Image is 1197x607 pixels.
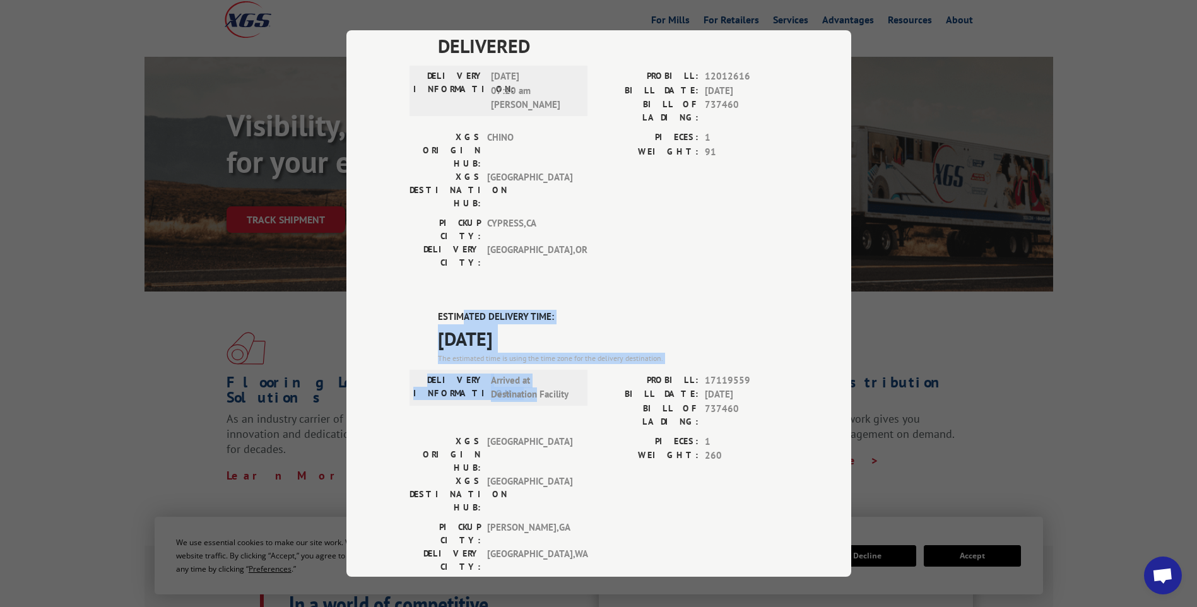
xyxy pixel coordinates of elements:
[413,69,485,112] label: DELIVERY INFORMATION:
[487,170,572,210] span: [GEOGRAPHIC_DATA]
[705,402,788,428] span: 737460
[410,521,481,547] label: PICKUP CITY:
[410,435,481,474] label: XGS ORIGIN HUB:
[599,98,699,124] label: BILL OF LADING:
[487,474,572,514] span: [GEOGRAPHIC_DATA]
[410,243,481,269] label: DELIVERY CITY:
[705,449,788,463] span: 260
[410,170,481,210] label: XGS DESTINATION HUB:
[487,131,572,170] span: CHINO
[1144,557,1182,594] a: Open chat
[599,402,699,428] label: BILL OF LADING:
[705,131,788,145] span: 1
[410,216,481,243] label: PICKUP CITY:
[705,435,788,449] span: 1
[487,243,572,269] span: [GEOGRAPHIC_DATA] , OR
[599,449,699,463] label: WEIGHT:
[599,84,699,98] label: BILL DATE:
[410,547,481,574] label: DELIVERY CITY:
[705,387,788,402] span: [DATE]
[438,324,788,353] span: [DATE]
[705,374,788,388] span: 17119559
[599,145,699,160] label: WEIGHT:
[705,84,788,98] span: [DATE]
[491,374,576,402] span: Arrived at Destination Facility
[487,547,572,574] span: [GEOGRAPHIC_DATA] , WA
[410,131,481,170] label: XGS ORIGIN HUB:
[413,374,485,402] label: DELIVERY INFORMATION:
[410,474,481,514] label: XGS DESTINATION HUB:
[599,131,699,145] label: PIECES:
[599,387,699,402] label: BILL DATE:
[487,216,572,243] span: CYPRESS , CA
[438,310,788,324] label: ESTIMATED DELIVERY TIME:
[705,98,788,124] span: 737460
[705,145,788,160] span: 91
[487,435,572,474] span: [GEOGRAPHIC_DATA]
[487,521,572,547] span: [PERSON_NAME] , GA
[438,353,788,364] div: The estimated time is using the time zone for the delivery destination.
[438,32,788,60] span: DELIVERED
[599,435,699,449] label: PIECES:
[705,69,788,84] span: 12012616
[599,374,699,388] label: PROBILL:
[599,69,699,84] label: PROBILL:
[491,69,576,112] span: [DATE] 07:20 am [PERSON_NAME]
